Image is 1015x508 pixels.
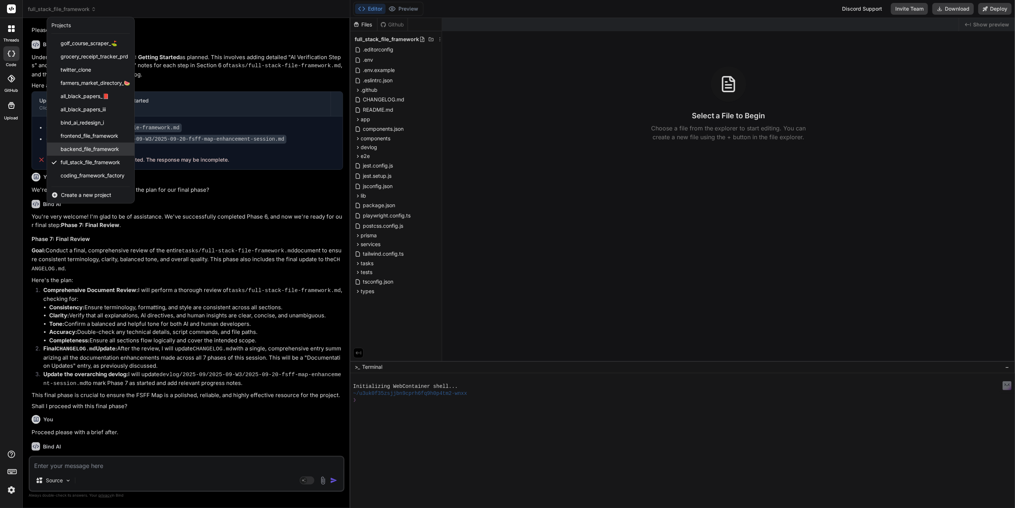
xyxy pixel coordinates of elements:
[61,119,104,126] span: bind_ai_redesign_i
[4,115,18,121] label: Upload
[4,87,18,94] label: GitHub
[61,66,91,73] span: twitter_clone
[61,191,111,199] span: Create a new project
[61,145,119,153] span: backend_file_framework
[61,172,124,179] span: coding_framework_factory
[61,106,106,113] span: all_black_papers_iii
[61,93,109,100] span: all_black_papers_📕
[61,79,130,87] span: farmers_market_directory_🍉
[61,53,128,60] span: grocery_receipt_tracker_prd
[51,22,71,29] div: Projects
[61,159,120,166] span: full_stack_file_framework
[6,62,17,68] label: code
[3,37,19,43] label: threads
[5,484,18,496] img: settings
[61,132,118,140] span: frontend_file_framework
[61,40,117,47] span: golf_course_scraper_⛳️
